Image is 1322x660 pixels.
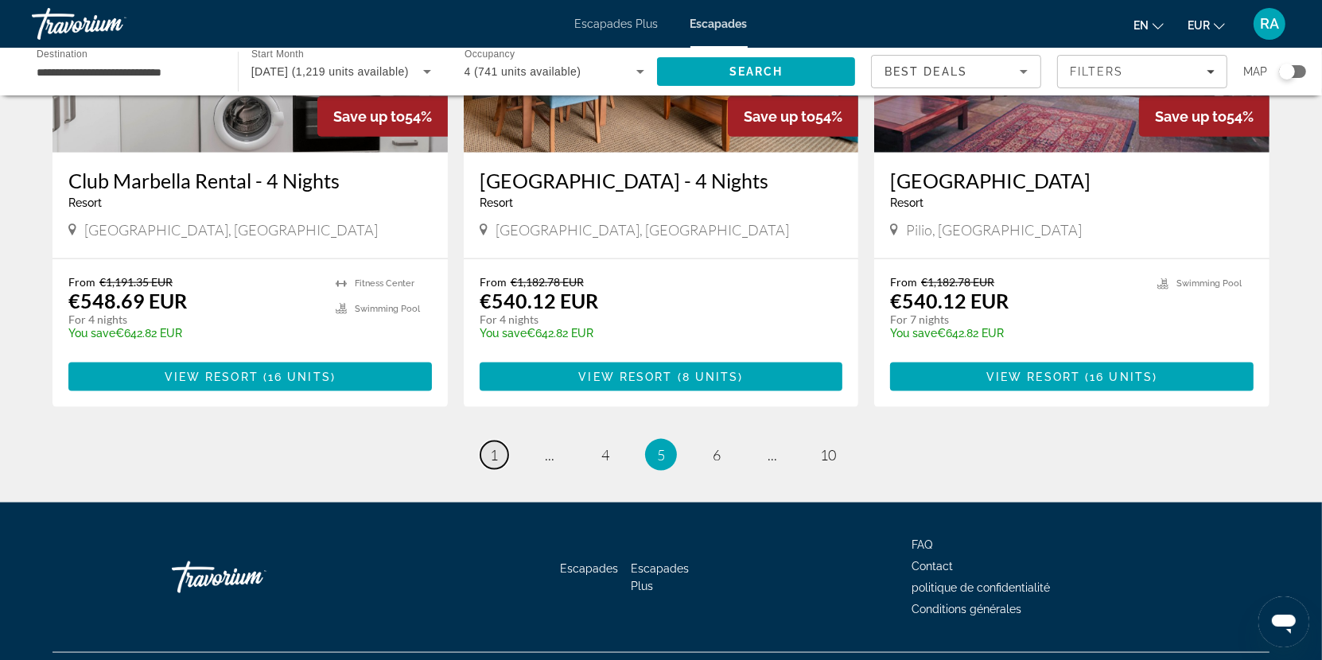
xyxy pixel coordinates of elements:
button: Changer de devise [1188,14,1225,37]
font: RA [1260,15,1279,32]
span: Occupancy [465,49,515,60]
span: €1,182.78 EUR [921,275,994,289]
span: Resort [480,196,513,209]
button: Changer de langue [1133,14,1164,37]
a: [GEOGRAPHIC_DATA] - 4 Nights [480,169,843,192]
a: Contact [912,560,953,573]
button: Menu utilisateur [1249,7,1290,41]
span: ... [545,446,554,464]
span: From [68,275,95,289]
span: View Resort [165,371,259,383]
p: For 4 nights [480,313,827,327]
a: Conditions générales [912,603,1021,615]
button: View Resort(16 units) [68,363,432,391]
span: Swimming Pool [1176,278,1242,289]
span: View Resort [986,371,1080,383]
span: €1,191.35 EUR [99,275,173,289]
span: ( ) [673,371,744,383]
span: ... [768,446,777,464]
button: Filters [1057,55,1227,88]
p: For 4 nights [68,313,320,327]
span: Destination [37,49,87,59]
span: 4 (741 units available) [465,65,581,78]
div: 54% [317,96,448,137]
a: politique de confidentialité [912,581,1050,594]
button: View Resort(8 units) [480,363,843,391]
a: Escapades Plus [632,562,690,592]
span: Pilio, [GEOGRAPHIC_DATA] [906,221,1082,239]
span: Resort [68,196,102,209]
a: Escapades [690,17,748,30]
span: You save [890,327,937,340]
span: ( ) [259,371,336,383]
span: 10 [820,446,836,464]
a: FAQ [912,538,932,551]
p: €642.82 EUR [68,327,320,340]
span: Start Month [251,49,304,60]
p: €642.82 EUR [480,327,827,340]
iframe: Bouton de lancement de la fenêtre de messagerie [1258,596,1309,647]
div: 54% [1139,96,1270,137]
span: ( ) [1080,371,1157,383]
button: View Resort(16 units) [890,363,1254,391]
a: Escapades Plus [575,17,659,30]
span: From [480,275,507,289]
span: Swimming Pool [355,304,420,314]
p: €540.12 EUR [890,289,1009,313]
span: 5 [657,446,665,464]
div: 54% [728,96,858,137]
span: €1,182.78 EUR [511,275,584,289]
span: 8 units [682,371,739,383]
span: View Resort [578,371,672,383]
span: Fitness Center [355,278,414,289]
button: Search [657,57,855,86]
font: EUR [1188,19,1210,32]
span: 16 units [1090,371,1153,383]
span: Save up to [744,108,815,125]
span: Resort [890,196,923,209]
input: Select destination [37,63,217,82]
p: €642.82 EUR [890,327,1141,340]
span: [GEOGRAPHIC_DATA], [GEOGRAPHIC_DATA] [496,221,789,239]
a: Club Marbella Rental - 4 Nights [68,169,432,192]
font: en [1133,19,1149,32]
span: 4 [601,446,609,464]
a: Escapades [561,562,619,575]
a: Travorium [32,3,191,45]
span: 1 [490,446,498,464]
span: Search [729,65,783,78]
span: From [890,275,917,289]
span: Save up to [333,108,405,125]
a: [GEOGRAPHIC_DATA] [890,169,1254,192]
p: €548.69 EUR [68,289,187,313]
mat-select: Sort by [885,62,1028,81]
nav: Pagination [52,439,1270,471]
span: You save [68,327,115,340]
p: For 7 nights [890,313,1141,327]
span: [GEOGRAPHIC_DATA], [GEOGRAPHIC_DATA] [84,221,378,239]
span: 16 units [268,371,331,383]
p: €540.12 EUR [480,289,598,313]
span: Filters [1070,65,1124,78]
span: 6 [713,446,721,464]
span: Map [1243,60,1267,83]
span: You save [480,327,527,340]
a: Rentrer à la maison [172,553,331,601]
span: Save up to [1155,108,1227,125]
span: [DATE] (1,219 units available) [251,65,409,78]
span: Best Deals [885,65,967,78]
